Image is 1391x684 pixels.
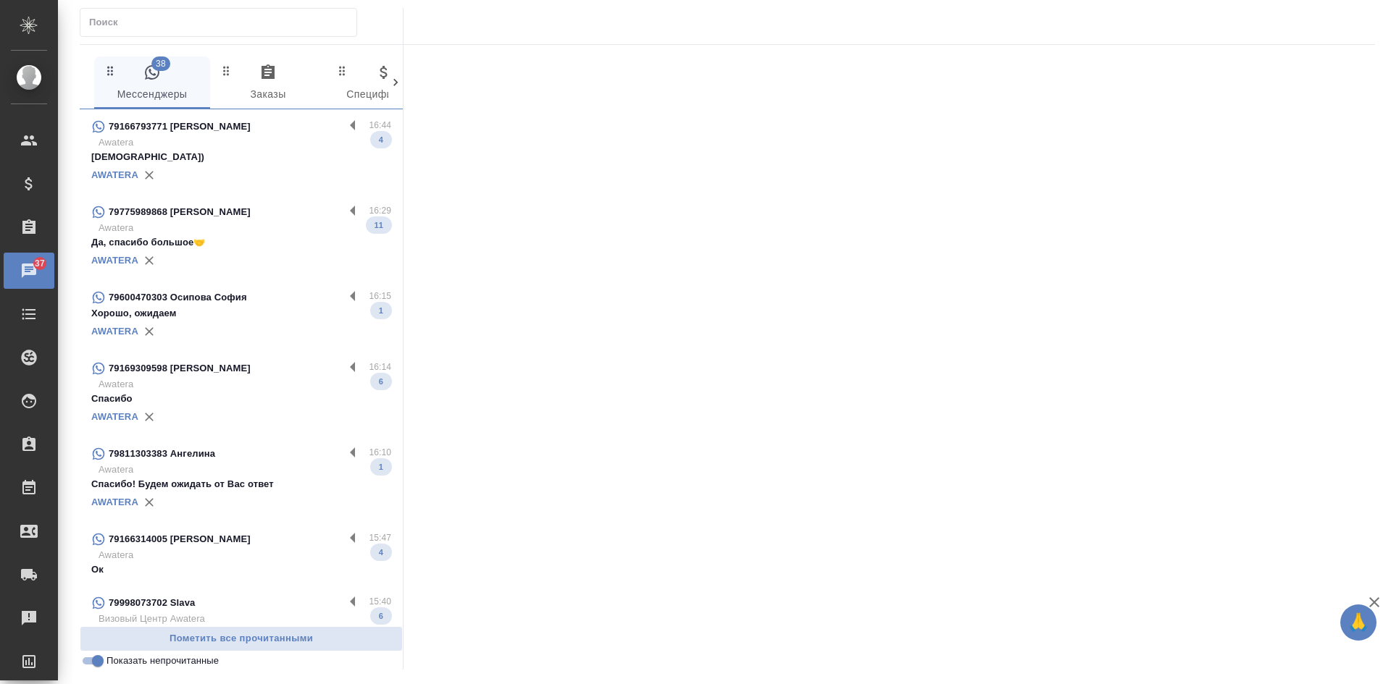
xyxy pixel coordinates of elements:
[109,205,251,219] p: 79775989868 [PERSON_NAME]
[370,460,392,474] span: 1
[99,377,391,392] p: Awatera
[369,360,391,374] p: 16:14
[91,477,391,491] p: Спасибо! Будем ожидать от Вас ответ
[109,447,215,461] p: 79811303383 Ангелина
[369,203,391,218] p: 16:29
[1346,607,1371,638] span: 🙏
[80,280,403,351] div: 79600470303 Осипова София16:15Хорошо, ожидаем1AWATERA
[109,532,251,546] p: 79166314005 [PERSON_NAME]
[91,235,391,250] p: Да, спасибо большое🤝
[91,326,138,337] a: AWATERA
[109,290,247,305] p: 79600470303 Осипова София
[99,463,391,477] p: Awatera
[91,411,138,422] a: AWATERA
[99,135,391,150] p: Awatera
[99,548,391,562] p: Awatera
[138,164,160,186] button: Удалить привязку
[91,150,391,164] p: [DEMOGRAPHIC_DATA])
[138,491,160,513] button: Удалить привязку
[91,562,391,577] p: Ок
[103,64,201,104] span: Мессенджеры
[91,306,391,321] p: Хорошо, ожидаем
[109,361,251,376] p: 79169309598 [PERSON_NAME]
[4,253,54,289] a: 37
[370,374,392,389] span: 6
[1340,604,1377,641] button: 🙏
[99,612,391,626] p: Визовый Центр Awatera
[80,109,403,195] div: 79166793771 [PERSON_NAME]16:44Awatera[DEMOGRAPHIC_DATA])4AWATERA
[109,119,251,134] p: 79166793771 [PERSON_NAME]
[91,255,138,266] a: AWATERA
[370,609,392,623] span: 6
[370,545,392,560] span: 4
[369,594,391,609] p: 15:40
[80,586,403,671] div: 79998073702 Slava15:40Визовый Центр AwateraЗвучит обнадёживающе:) [GEOGRAPHIC_DATA])6AWATERA
[109,596,195,610] p: 79998073702 Slava
[80,351,403,436] div: 79169309598 [PERSON_NAME]16:14AwateraСпасибо6AWATERA
[138,250,160,271] button: Удалить привязку
[99,221,391,235] p: Awatera
[80,522,403,586] div: 79166314005 [PERSON_NAME]15:47AwateraОк4
[80,436,403,522] div: 79811303383 Ангелина16:10AwateraСпасибо! Будем ожидать от Вас ответ1AWATERA
[220,64,233,77] svg: Зажми и перетащи, чтобы поменять порядок вкладок
[369,118,391,132] p: 16:44
[369,445,391,460] p: 16:10
[138,321,160,342] button: Удалить привязку
[106,654,219,668] span: Показать непрочитанные
[88,630,395,647] span: Пометить все прочитанными
[366,218,392,232] span: 11
[219,64,317,104] span: Заказы
[370,303,392,318] span: 1
[91,169,138,180] a: AWATERA
[80,626,403,651] button: Пометить все прочитанными
[138,406,160,428] button: Удалить привязку
[91,392,391,406] p: Спасибо
[89,12,356,33] input: Поиск
[369,289,391,303] p: 16:15
[26,256,54,271] span: 37
[370,132,392,147] span: 4
[91,497,138,507] a: AWATERA
[335,64,433,104] span: Спецификации
[369,531,391,545] p: 15:47
[80,195,403,280] div: 79775989868 [PERSON_NAME]16:29AwateraДа, спасибо большое🤝11AWATERA
[151,56,170,71] span: 38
